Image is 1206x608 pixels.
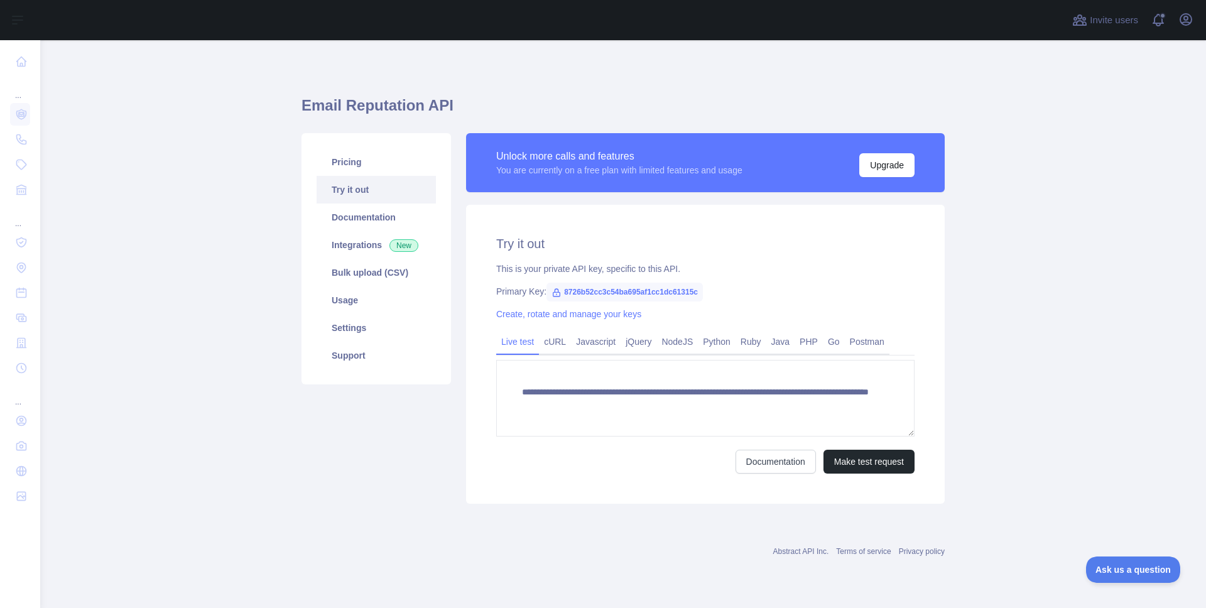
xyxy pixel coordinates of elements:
div: Unlock more calls and features [496,149,742,164]
h1: Email Reputation API [301,95,945,126]
iframe: Toggle Customer Support [1086,556,1181,583]
a: Go [823,332,845,352]
a: Postman [845,332,889,352]
h2: Try it out [496,235,915,252]
a: Javascript [571,332,621,352]
a: Documentation [736,450,816,474]
a: Privacy policy [899,547,945,556]
a: jQuery [621,332,656,352]
a: Support [317,342,436,369]
a: Settings [317,314,436,342]
a: Java [766,332,795,352]
div: ... [10,382,30,407]
a: Integrations New [317,231,436,259]
a: Bulk upload (CSV) [317,259,436,286]
button: Make test request [823,450,915,474]
a: Try it out [317,176,436,204]
a: Documentation [317,204,436,231]
a: NodeJS [656,332,698,352]
a: cURL [539,332,571,352]
div: This is your private API key, specific to this API. [496,263,915,275]
a: Pricing [317,148,436,176]
a: Terms of service [836,547,891,556]
span: Invite users [1090,13,1138,28]
div: ... [10,75,30,100]
a: Ruby [736,332,766,352]
a: Usage [317,286,436,314]
span: New [389,239,418,252]
a: Create, rotate and manage your keys [496,309,641,319]
a: Live test [496,332,539,352]
a: PHP [795,332,823,352]
a: Abstract API Inc. [773,547,829,556]
div: ... [10,204,30,229]
div: Primary Key: [496,285,915,298]
button: Upgrade [859,153,915,177]
a: Python [698,332,736,352]
span: 8726b52cc3c54ba695af1cc1dc61315c [546,283,703,301]
div: You are currently on a free plan with limited features and usage [496,164,742,176]
button: Invite users [1070,10,1141,30]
